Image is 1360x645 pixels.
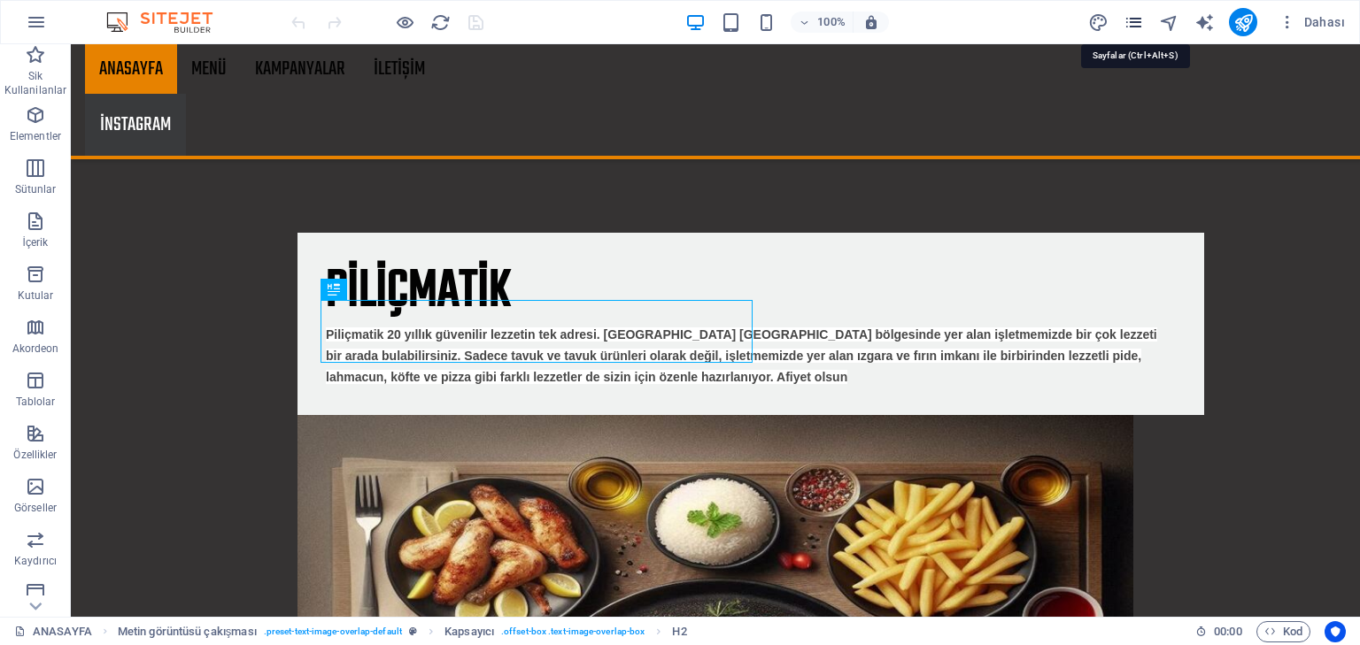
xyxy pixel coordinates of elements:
[18,288,54,303] p: Kutular
[444,621,494,642] span: Seçmek için tıkla. Düzenlemek için çift tıkla
[1271,8,1352,36] button: Dahası
[14,554,57,568] p: Kaydırıcı
[1214,621,1241,642] span: 00 00
[10,129,61,143] p: Elementler
[16,395,56,409] p: Tablolar
[791,12,854,33] button: 100%
[501,621,645,642] span: . offset-box .text-image-overlap-box
[1233,12,1254,33] i: Yayınla
[409,626,417,636] i: Bu element, özelleştirilebilir bir ön ayar
[1087,12,1109,33] button: design
[1226,625,1229,638] span: :
[1256,621,1310,642] button: Kod
[394,12,415,33] button: Ön izleme modundan çıkıp düzenlemeye devam etmek için buraya tıklayın
[14,621,92,642] a: Seçimi iptal etmek için tıkla. Sayfaları açmak için çift tıkla
[1194,12,1215,33] i: AI Writer
[1123,12,1144,33] button: pages
[22,235,48,250] p: İçerik
[1194,12,1215,33] button: text_generator
[118,621,257,642] span: Seçmek için tıkla. Düzenlemek için çift tıkla
[13,448,57,462] p: Özellikler
[264,621,402,642] span: . preset-text-image-overlap-default
[817,12,846,33] h6: 100%
[12,342,59,356] p: Akordeon
[1264,621,1302,642] span: Kod
[118,621,687,642] nav: breadcrumb
[429,12,451,33] button: reload
[863,14,879,30] i: Yeniden boyutlandırmada yakınlaştırma düzeyini seçilen cihaza uyacak şekilde otomatik olarak ayarla.
[1195,621,1242,642] h6: Oturum süresi
[1279,13,1345,31] span: Dahası
[1325,621,1346,642] button: Usercentrics
[102,12,235,33] img: Editor Logo
[430,12,451,33] i: Sayfayı yeniden yükleyin
[672,621,686,642] span: Seçmek için tıkla. Düzenlemek için çift tıkla
[15,182,57,196] p: Sütunlar
[1229,8,1257,36] button: publish
[1158,12,1179,33] button: navigator
[14,501,57,515] p: Görseller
